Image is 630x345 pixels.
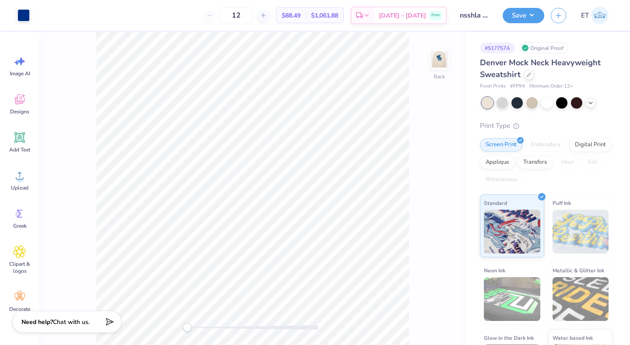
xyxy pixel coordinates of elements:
span: Decorate [9,306,30,313]
div: # 517757A [480,42,515,53]
span: Glow in the Dark Ink [484,333,534,342]
div: Vinyl [555,156,580,169]
div: Screen Print [480,138,522,151]
span: ET [581,11,589,21]
span: Clipart & logos [5,261,34,275]
button: Save [503,8,544,23]
span: Add Text [9,146,30,153]
input: – – [219,7,253,23]
div: Back [434,73,445,81]
span: $88.49 [282,11,301,20]
span: Minimum Order: 12 + [529,83,573,90]
span: Free [431,12,440,18]
div: Rhinestones [480,173,522,187]
span: Designs [10,108,29,115]
img: Neon Ink [484,277,540,321]
span: Fresh Prints [480,83,506,90]
span: $1,061.88 [311,11,338,20]
span: [DATE] - [DATE] [379,11,426,20]
span: Water based Ink [553,333,593,342]
div: Applique [480,156,515,169]
span: Upload [11,184,28,191]
div: Foil [582,156,603,169]
div: Accessibility label [183,323,192,332]
div: Embroidery [525,138,567,151]
a: ET [577,7,612,24]
span: Image AI [10,70,30,77]
span: Denver Mock Neck Heavyweight Sweatshirt [480,57,601,80]
div: Original Proof [519,42,568,53]
input: Untitled Design [453,7,496,24]
span: Neon Ink [484,266,505,275]
span: Chat with us. [53,318,90,326]
img: Elaina Thomas [591,7,609,24]
strong: Need help? [21,318,53,326]
div: Print Type [480,121,612,131]
div: Transfers [518,156,553,169]
img: Back [430,51,448,68]
img: Standard [484,210,540,253]
span: # FP94 [510,83,525,90]
span: Standard [484,198,507,208]
div: Digital Print [569,138,612,151]
img: Metallic & Glitter Ink [553,277,609,321]
span: Greek [13,222,27,229]
img: Puff Ink [553,210,609,253]
span: Puff Ink [553,198,571,208]
span: Metallic & Glitter Ink [553,266,604,275]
